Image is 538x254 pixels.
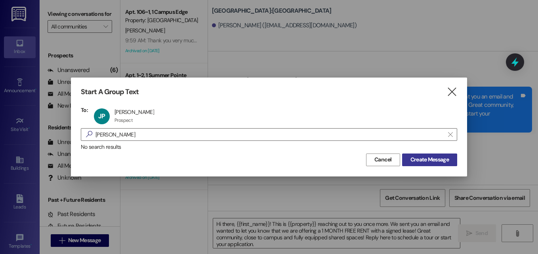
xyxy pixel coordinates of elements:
button: Create Message [402,154,457,166]
h3: Start A Group Text [81,87,139,97]
span: Create Message [410,155,449,164]
i:  [446,88,457,96]
input: Search for any contact or apartment [95,129,444,140]
div: [PERSON_NAME] [114,108,154,116]
span: JP [98,112,105,120]
span: Cancel [374,155,392,164]
button: Clear text [444,129,457,140]
i:  [83,130,95,138]
h3: To: [81,106,88,114]
div: No search results [81,143,457,151]
button: Cancel [366,154,400,166]
i:  [448,131,452,138]
div: Prospect [114,117,133,123]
